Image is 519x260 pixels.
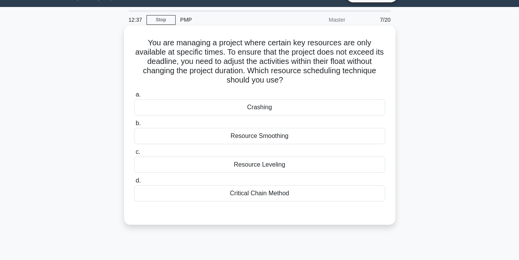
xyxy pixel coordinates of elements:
[134,99,385,115] div: Crashing
[176,12,282,28] div: PMP
[282,12,350,28] div: Master
[136,91,141,98] span: a.
[136,120,141,126] span: b.
[136,177,141,184] span: d.
[134,128,385,144] div: Resource Smoothing
[147,15,176,25] a: Stop
[136,148,140,155] span: c.
[133,38,386,85] h5: You are managing a project where certain key resources are only available at specific times. To e...
[134,157,385,173] div: Resource Leveling
[350,12,395,28] div: 7/20
[124,12,147,28] div: 12:37
[134,185,385,201] div: Critical Chain Method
